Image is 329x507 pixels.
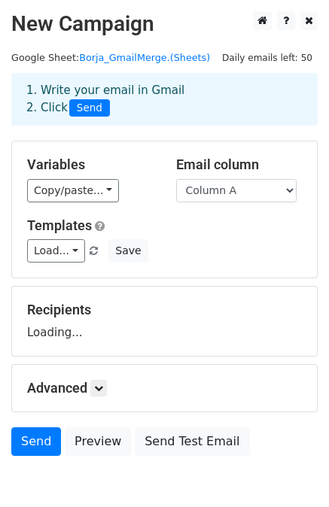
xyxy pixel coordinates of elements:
[11,52,210,63] small: Google Sheet:
[15,82,314,117] div: 1. Write your email in Gmail 2. Click
[11,427,61,456] a: Send
[176,156,303,173] h5: Email column
[108,239,148,263] button: Save
[217,50,318,66] span: Daily emails left: 50
[27,179,119,202] a: Copy/paste...
[11,11,318,37] h2: New Campaign
[27,302,302,341] div: Loading...
[79,52,210,63] a: Borja_GmailMerge.(Sheets)
[27,217,92,233] a: Templates
[65,427,131,456] a: Preview
[27,380,302,396] h5: Advanced
[27,156,154,173] h5: Variables
[135,427,249,456] a: Send Test Email
[27,239,85,263] a: Load...
[27,302,302,318] h5: Recipients
[217,52,318,63] a: Daily emails left: 50
[69,99,110,117] span: Send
